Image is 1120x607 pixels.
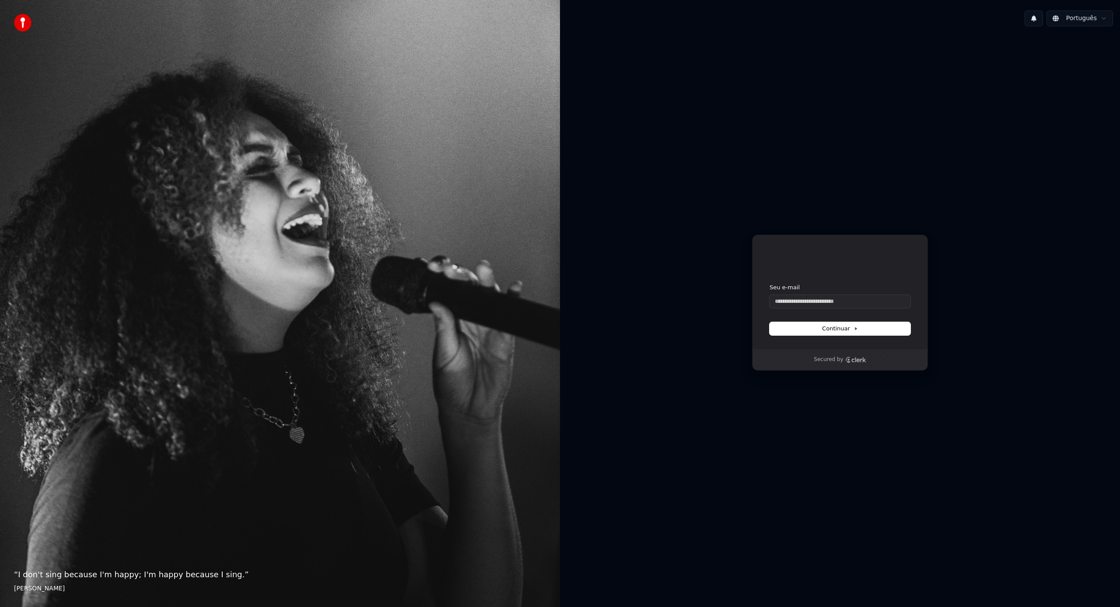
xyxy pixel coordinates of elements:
p: “ I don't sing because I'm happy; I'm happy because I sing. ” [14,568,546,581]
p: Secured by [814,356,843,363]
label: Seu e-mail [770,284,800,291]
footer: [PERSON_NAME] [14,584,546,593]
span: Continuar [822,325,858,333]
a: Clerk logo [845,357,866,363]
button: Continuar [770,322,910,335]
img: youka [14,14,31,32]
